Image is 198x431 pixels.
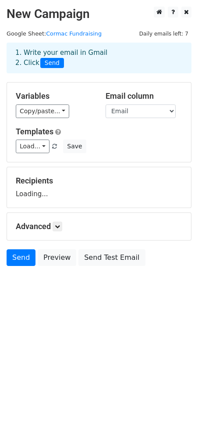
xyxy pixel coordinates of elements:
h5: Recipients [16,176,182,186]
a: Load... [16,140,49,153]
a: Preview [38,249,76,266]
h5: Variables [16,91,92,101]
h5: Email column [106,91,182,101]
a: Send [7,249,35,266]
a: Templates [16,127,53,136]
span: Send [40,58,64,68]
div: Loading... [16,176,182,199]
div: 1. Write your email in Gmail 2. Click [9,48,189,68]
a: Cormac Fundraising [46,30,102,37]
a: Daily emails left: 7 [136,30,191,37]
a: Copy/paste... [16,104,69,118]
small: Google Sheet: [7,30,102,37]
h2: New Campaign [7,7,191,22]
button: Save [63,140,86,153]
a: Send Test Email [78,249,145,266]
h5: Advanced [16,222,182,231]
span: Daily emails left: 7 [136,29,191,39]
